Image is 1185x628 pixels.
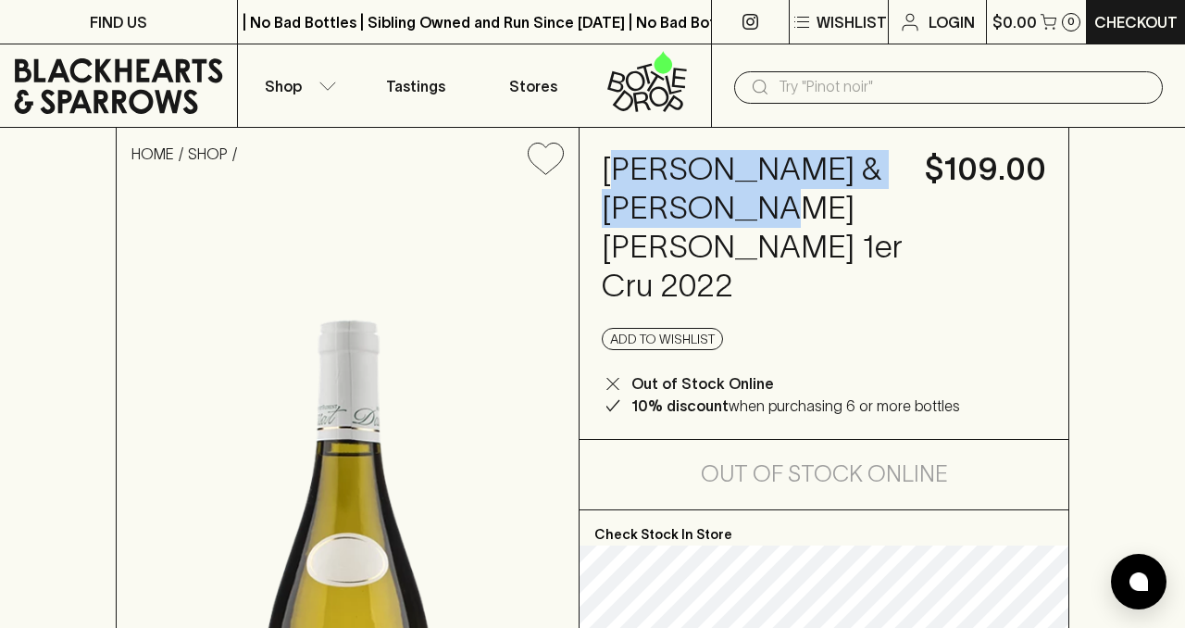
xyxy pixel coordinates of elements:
h5: Out of Stock Online [701,459,948,489]
p: Wishlist [817,11,887,33]
p: Checkout [1094,11,1178,33]
a: SHOP [188,145,228,162]
a: HOME [131,145,174,162]
p: 0 [1067,17,1075,27]
h4: [PERSON_NAME] & [PERSON_NAME] [PERSON_NAME] 1er Cru 2022 [602,150,903,306]
button: Add to wishlist [520,135,571,182]
p: $0.00 [992,11,1037,33]
p: Shop [265,75,302,97]
p: when purchasing 6 or more bottles [631,395,960,417]
p: Login [929,11,975,33]
button: Add to wishlist [602,328,723,350]
input: Try "Pinot noir" [779,72,1148,102]
a: Stores [475,44,593,127]
p: Check Stock In Store [580,510,1068,546]
p: FIND US [90,11,147,33]
a: Tastings [356,44,475,127]
img: bubble-icon [1129,572,1148,591]
p: Tastings [386,75,445,97]
b: 10% discount [631,397,729,414]
p: Out of Stock Online [631,372,774,395]
button: Shop [238,44,356,127]
p: Stores [509,75,557,97]
h4: $109.00 [925,150,1046,189]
